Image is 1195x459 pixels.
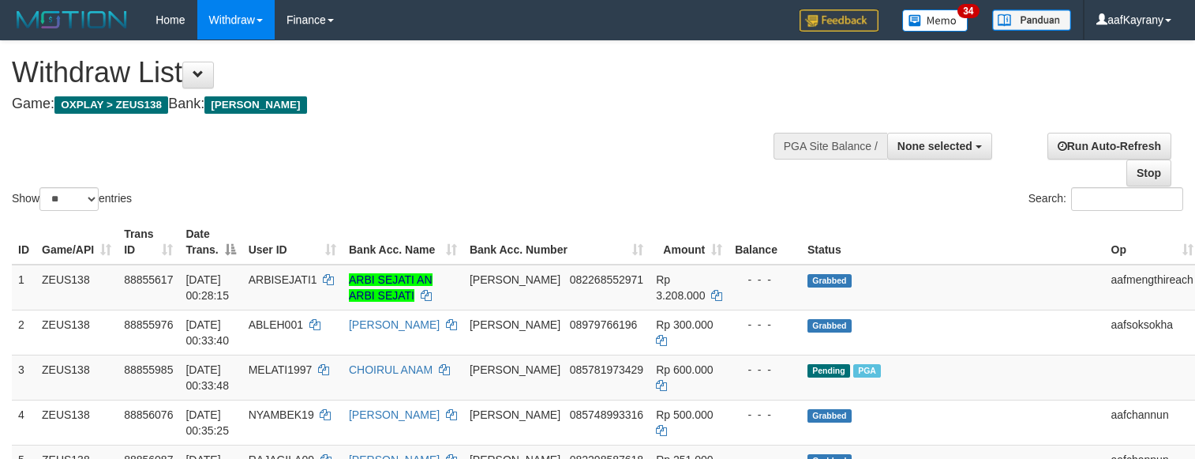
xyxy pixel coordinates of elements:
img: Button%20Memo.svg [902,9,968,32]
span: Rp 300.000 [656,318,713,331]
span: ARBISEJATI1 [249,273,317,286]
div: - - - [735,362,795,378]
span: 88855617 [124,273,173,286]
a: Run Auto-Refresh [1047,133,1171,160]
span: Grabbed [807,319,852,333]
span: Grabbed [807,274,852,288]
div: - - - [735,407,795,423]
th: Bank Acc. Number: activate to sort column ascending [463,220,650,265]
label: Search: [1028,187,1183,211]
h1: Withdraw List [12,57,781,88]
span: [DATE] 00:33:48 [185,363,229,392]
select: Showentries [39,187,99,211]
a: [PERSON_NAME] [349,318,440,331]
span: Copy 08979766196 to clipboard [570,318,638,331]
th: User ID: activate to sort column ascending [242,220,343,265]
span: Copy 085781973429 to clipboard [570,363,643,376]
td: 3 [12,355,36,400]
span: Grabbed [807,409,852,423]
span: None selected [897,140,972,152]
span: [PERSON_NAME] [470,273,560,286]
th: Status [801,220,1105,265]
span: OXPLAY > ZEUS138 [54,96,168,114]
td: ZEUS138 [36,265,118,310]
span: [PERSON_NAME] [470,408,560,421]
td: ZEUS138 [36,355,118,400]
span: [PERSON_NAME] [204,96,306,114]
img: Feedback.jpg [800,9,878,32]
span: 88855976 [124,318,173,331]
span: ABLEH001 [249,318,303,331]
a: CHOIRUL ANAM [349,363,433,376]
div: - - - [735,317,795,333]
a: ARBI SEJATI AN ARBI SEJATI [349,273,433,302]
label: Show entries [12,187,132,211]
span: MELATI1997 [249,363,313,376]
a: Stop [1126,160,1171,186]
span: Rp 600.000 [656,363,713,376]
th: Balance [729,220,801,265]
td: ZEUS138 [36,400,118,445]
td: 1 [12,265,36,310]
th: Game/API: activate to sort column ascending [36,220,118,265]
span: 34 [957,4,979,18]
div: PGA Site Balance / [774,133,887,160]
span: Rp 500.000 [656,408,713,421]
button: None selected [887,133,992,160]
img: panduan.png [992,9,1071,31]
td: ZEUS138 [36,310,118,355]
th: Bank Acc. Name: activate to sort column ascending [343,220,463,265]
a: [PERSON_NAME] [349,408,440,421]
img: MOTION_logo.png [12,8,132,32]
td: 4 [12,400,36,445]
span: [PERSON_NAME] [470,363,560,376]
span: [DATE] 00:35:25 [185,408,229,437]
th: Date Trans.: activate to sort column descending [179,220,242,265]
span: Pending [807,364,850,378]
span: 88856076 [124,408,173,421]
th: Amount: activate to sort column ascending [650,220,729,265]
span: [DATE] 00:33:40 [185,318,229,347]
div: - - - [735,272,795,288]
span: [DATE] 00:28:15 [185,273,229,302]
span: Marked by aafkaynarin [853,364,881,378]
span: Rp 3.208.000 [656,273,705,302]
h4: Game: Bank: [12,96,781,112]
th: ID [12,220,36,265]
span: [PERSON_NAME] [470,318,560,331]
input: Search: [1071,187,1183,211]
td: 2 [12,310,36,355]
span: NYAMBEK19 [249,408,314,421]
span: Copy 082268552971 to clipboard [570,273,643,286]
span: 88855985 [124,363,173,376]
th: Trans ID: activate to sort column ascending [118,220,179,265]
span: Copy 085748993316 to clipboard [570,408,643,421]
